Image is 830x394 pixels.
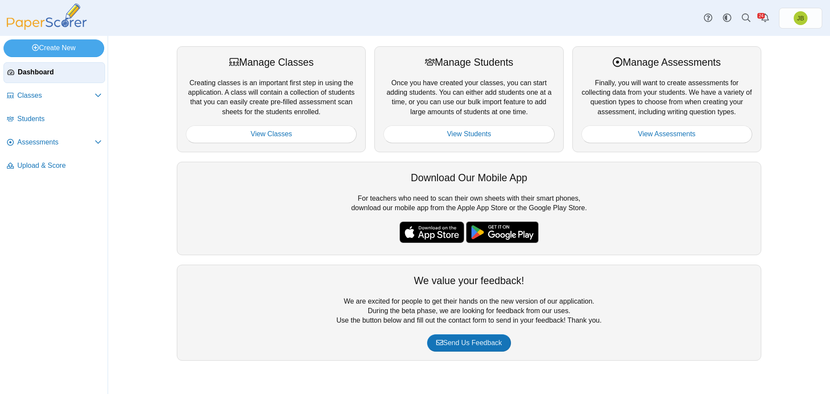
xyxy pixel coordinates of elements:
[3,3,90,30] img: PaperScorer
[572,46,761,152] div: Finally, you will want to create assessments for collecting data from your students. We have a va...
[3,39,104,57] a: Create New
[581,55,752,69] div: Manage Assessments
[186,171,752,185] div: Download Our Mobile App
[794,11,808,25] span: Joel Boyd
[3,62,105,83] a: Dashboard
[186,55,357,69] div: Manage Classes
[186,125,357,143] a: View Classes
[18,67,101,77] span: Dashboard
[17,138,95,147] span: Assessments
[3,156,105,176] a: Upload & Score
[177,265,761,361] div: We are excited for people to get their hands on the new version of our application. During the be...
[17,91,95,100] span: Classes
[399,221,464,243] img: apple-store-badge.svg
[374,46,563,152] div: Once you have created your classes, you can start adding students. You can either add students on...
[436,339,502,346] span: Send Us Feedback
[3,132,105,153] a: Assessments
[756,9,775,28] a: Alerts
[383,55,554,69] div: Manage Students
[177,162,761,255] div: For teachers who need to scan their own sheets with their smart phones, download our mobile app f...
[177,46,366,152] div: Creating classes is an important first step in using the application. A class will contain a coll...
[3,109,105,130] a: Students
[466,221,539,243] img: google-play-badge.png
[779,8,822,29] a: Joel Boyd
[186,274,752,288] div: We value your feedback!
[383,125,554,143] a: View Students
[581,125,752,143] a: View Assessments
[3,24,90,31] a: PaperScorer
[3,86,105,106] a: Classes
[17,114,102,124] span: Students
[427,334,511,352] a: Send Us Feedback
[797,15,804,21] span: Joel Boyd
[17,161,102,170] span: Upload & Score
